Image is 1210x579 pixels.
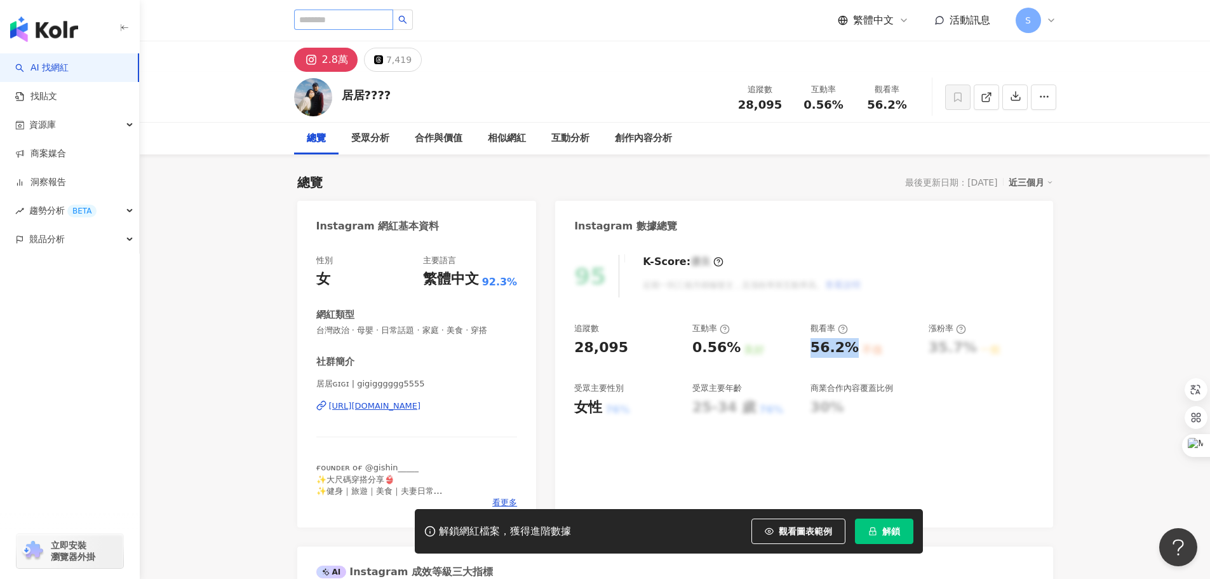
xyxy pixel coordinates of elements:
[294,48,358,72] button: 2.8萬
[15,90,57,103] a: 找貼文
[29,111,56,139] span: 資源庫
[316,565,493,579] div: Instagram 成效等級三大指標
[810,338,859,358] div: 56.2%
[398,15,407,24] span: search
[574,383,624,394] div: 受眾主要性別
[803,99,843,111] span: 0.56%
[551,131,589,146] div: 互動分析
[316,566,347,578] div: AI
[1009,174,1053,191] div: 近三個月
[574,338,628,358] div: 28,095
[342,87,391,103] div: 居居????
[316,463,460,530] span: ғᴏᴜɴᴅᴇʀ ᴏғ @gishin_____ ✨大尺碼穿搭分享👙 ✨健身｜旅遊｜美食｜夫妻日常 ✨沒有高顏值只有高油脂🐷 ✨拍攝｜直播｜工作邀約歡迎來信📨 [EMAIL_ADDRESS][DO...
[15,207,24,215] span: rise
[29,196,97,225] span: 趨勢分析
[863,83,911,96] div: 觀看率
[316,308,354,322] div: 網紅類型
[643,255,723,269] div: K-Score :
[482,275,518,289] span: 92.3%
[423,269,479,289] div: 繁體中文
[316,378,518,390] span: 居居ɢɪɢɪ | gigigggggg5555
[364,48,422,72] button: 7,419
[307,131,326,146] div: 總覽
[574,398,602,418] div: 女性
[810,323,848,334] div: 觀看率
[439,525,571,538] div: 解鎖網紅檔案，獲得進階數據
[316,355,354,369] div: 社群簡介
[297,174,323,191] div: 總覽
[17,534,123,568] a: chrome extension立即安裝 瀏覽器外掛
[492,497,517,508] span: 看更多
[1025,13,1031,27] span: S
[20,541,45,561] img: chrome extension
[423,255,456,266] div: 主要語言
[810,383,893,394] div: 商業合作內容覆蓋比例
[316,255,333,266] div: 性別
[950,14,990,26] span: 活動訊息
[800,83,848,96] div: 互動率
[329,400,421,412] div: [URL][DOMAIN_NAME]
[574,219,677,233] div: Instagram 數據總覽
[316,219,440,233] div: Instagram 網紅基本資料
[294,78,332,116] img: KOL Avatar
[51,540,95,562] span: 立即安裝 瀏覽器外掛
[67,205,97,217] div: BETA
[15,147,66,160] a: 商案媒合
[351,131,389,146] div: 受眾分析
[322,51,348,69] div: 2.8萬
[692,338,741,358] div: 0.56%
[29,225,65,254] span: 競品分析
[574,323,599,334] div: 追蹤數
[15,62,69,74] a: searchAI 找網紅
[415,131,462,146] div: 合作與價值
[905,177,997,187] div: 最後更新日期：[DATE]
[736,83,784,96] div: 追蹤數
[488,131,526,146] div: 相似網紅
[316,400,518,412] a: [URL][DOMAIN_NAME]
[929,323,966,334] div: 漲粉率
[855,519,913,544] button: 解鎖
[692,383,742,394] div: 受眾主要年齡
[751,519,845,544] button: 觀看圖表範例
[10,17,78,42] img: logo
[615,131,672,146] div: 創作內容分析
[853,13,894,27] span: 繁體中文
[15,176,66,189] a: 洞察報告
[738,98,782,111] span: 28,095
[779,526,832,536] span: 觀看圖表範例
[867,99,906,111] span: 56.2%
[692,323,730,334] div: 互動率
[316,325,518,336] span: 台灣政治 · 母嬰 · 日常話題 · 家庭 · 美食 · 穿搭
[316,269,330,289] div: 女
[386,51,412,69] div: 7,419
